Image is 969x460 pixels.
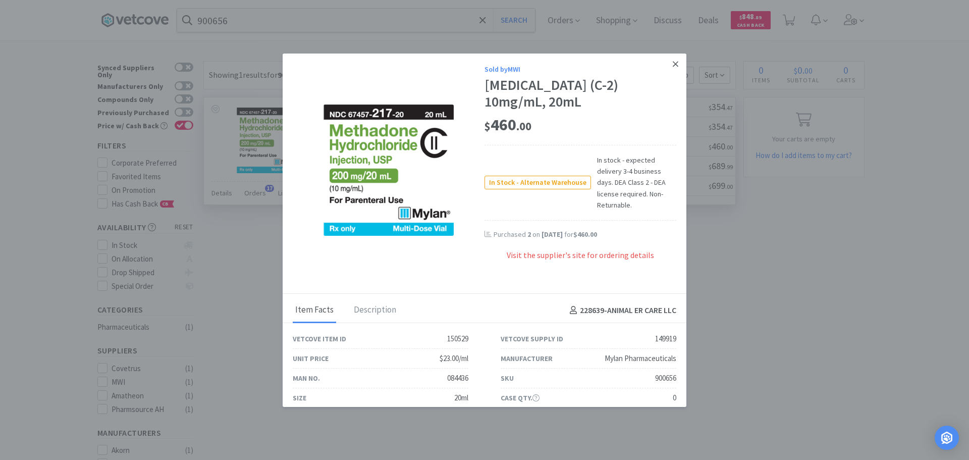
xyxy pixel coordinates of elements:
[655,333,676,345] div: 149919
[501,373,514,384] div: SKU
[484,119,491,133] span: $
[293,333,346,344] div: Vetcove Item ID
[485,176,590,189] span: In Stock - Alternate Warehouse
[573,230,597,239] span: $460.00
[566,304,676,317] h4: 228639 - ANIMAL ER CARE LLC
[484,249,676,272] div: Visit the supplier's site for ordering details
[293,373,320,384] div: Man No.
[605,352,676,365] div: Mylan Pharmaceuticals
[484,64,676,75] div: Sold by MWI
[351,298,399,323] div: Description
[527,230,531,239] span: 2
[501,353,553,364] div: Manufacturer
[501,392,540,403] div: Case Qty.
[935,426,959,450] div: Open Intercom Messenger
[454,392,468,404] div: 20ml
[542,230,563,239] span: [DATE]
[447,333,468,345] div: 150529
[655,372,676,384] div: 900656
[484,115,531,135] span: 460
[324,105,453,236] img: de93df49160d49119d291c66ed1db82f_149919.png
[447,372,468,384] div: 084436
[293,298,336,323] div: Item Facts
[494,230,676,240] div: Purchased on for
[484,77,676,111] div: [MEDICAL_DATA] (C-2) 10mg/mL, 20mL
[516,119,531,133] span: . 00
[440,352,468,365] div: $23.00/ml
[293,353,329,364] div: Unit Price
[673,392,676,404] div: 0
[591,155,676,211] span: In stock - expected delivery 3-4 business days. DEA Class 2 - DEA license required. Non-Returnable.
[293,392,306,403] div: Size
[501,333,563,344] div: Vetcove Supply ID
